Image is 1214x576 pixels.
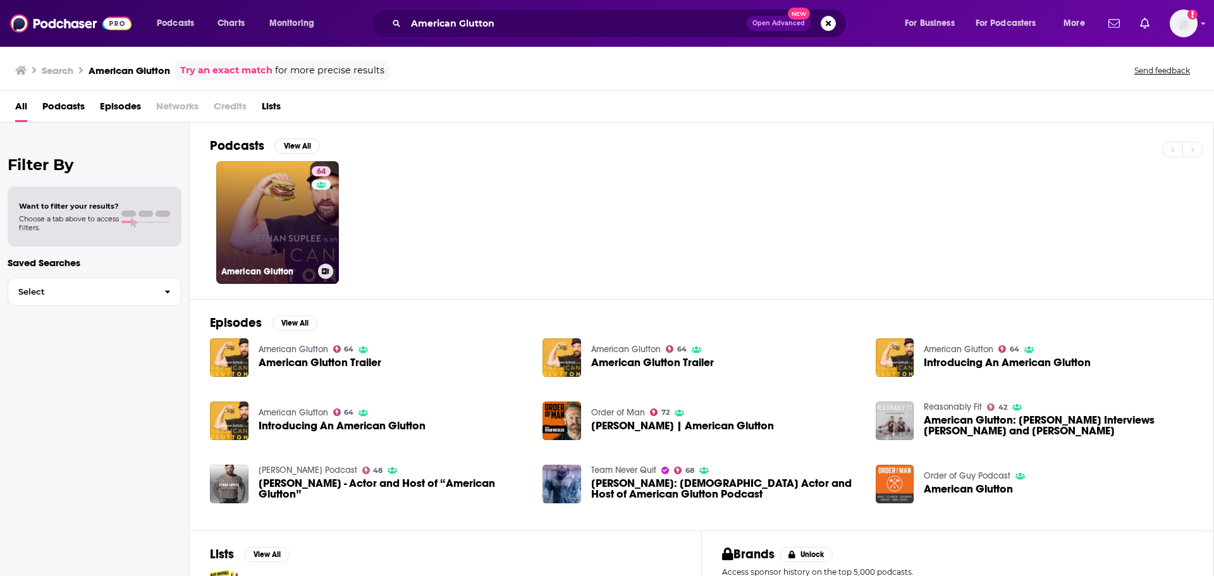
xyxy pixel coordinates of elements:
[210,546,234,562] h2: Lists
[148,13,211,34] button: open menu
[591,344,661,355] a: American Glutton
[180,63,273,78] a: Try an exact match
[261,13,331,34] button: open menu
[262,96,281,122] a: Lists
[344,346,353,352] span: 64
[333,408,354,416] a: 64
[976,15,1036,32] span: For Podcasters
[924,470,1010,481] a: Order of Guy Podcast
[876,401,914,440] img: American Glutton: Ethan Suplee Interviews Jason and Lauren Pak
[674,467,694,474] a: 68
[8,288,154,296] span: Select
[373,468,383,474] span: 48
[210,465,248,503] img: Ethan Suplee - Actor and Host of “American Glutton”
[272,316,317,331] button: View All
[1103,13,1125,34] a: Show notifications dropdown
[896,13,971,34] button: open menu
[259,465,357,475] a: Tom Rowland Podcast
[259,478,528,499] span: [PERSON_NAME] - Actor and Host of “American Glutton”
[210,138,264,154] h2: Podcasts
[259,420,426,431] a: Introducing An American Glutton
[259,407,328,418] a: American Glutton
[591,420,774,431] a: ETHAN SUPLEE | American Glutton
[876,338,914,377] img: Introducing An American Glutton
[317,166,326,178] span: 64
[876,465,914,503] a: American Glutton
[210,338,248,377] img: American Glutton Trailer
[987,403,1007,411] a: 42
[543,338,581,377] img: American Glutton Trailer
[274,138,320,154] button: View All
[924,357,1091,368] a: Introducing An American Glutton
[1187,9,1198,20] svg: Add a profile image
[752,20,805,27] span: Open Advanced
[406,13,747,34] input: Search podcasts, credits, & more...
[1064,15,1085,32] span: More
[156,96,199,122] span: Networks
[543,401,581,440] a: ETHAN SUPLEE | American Glutton
[210,315,317,331] a: EpisodesView All
[924,401,982,412] a: Reasonably Fit
[924,415,1193,436] span: American Glutton: [PERSON_NAME] Interviews [PERSON_NAME] and [PERSON_NAME]
[788,8,811,20] span: New
[1170,9,1198,37] span: Logged in as SimonElement
[15,96,27,122] a: All
[666,345,687,353] a: 64
[591,478,861,499] a: Ethan Suplee: American Actor and Host of American Glutton Podcast
[747,16,811,31] button: Open AdvancedNew
[591,420,774,431] span: [PERSON_NAME] | American Glutton
[218,15,245,32] span: Charts
[275,63,384,78] span: for more precise results
[209,13,252,34] a: Charts
[210,401,248,440] img: Introducing An American Glutton
[591,407,645,418] a: Order of Man
[924,344,993,355] a: American Glutton
[1170,9,1198,37] button: Show profile menu
[591,465,656,475] a: Team Never Quit
[259,344,328,355] a: American Glutton
[19,214,119,232] span: Choose a tab above to access filters.
[344,410,353,415] span: 64
[677,346,687,352] span: 64
[383,9,859,38] div: Search podcasts, credits, & more...
[19,202,119,211] span: Want to filter your results?
[221,266,313,277] h3: American Glutton
[362,467,383,474] a: 48
[259,478,528,499] a: Ethan Suplee - Actor and Host of “American Glutton”
[685,468,694,474] span: 68
[10,11,132,35] a: Podchaser - Follow, Share and Rate Podcasts
[333,345,354,353] a: 64
[998,405,1007,410] span: 42
[591,478,861,499] span: [PERSON_NAME]: [DEMOGRAPHIC_DATA] Actor and Host of American Glutton Podcast
[312,166,331,176] a: 64
[8,257,181,269] p: Saved Searches
[543,465,581,503] img: Ethan Suplee: American Actor and Host of American Glutton Podcast
[42,96,85,122] a: Podcasts
[924,415,1193,436] a: American Glutton: Ethan Suplee Interviews Jason and Lauren Pak
[269,15,314,32] span: Monitoring
[591,357,714,368] a: American Glutton Trailer
[1170,9,1198,37] img: User Profile
[157,15,194,32] span: Podcasts
[8,278,181,306] button: Select
[210,138,320,154] a: PodcastsView All
[210,315,262,331] h2: Episodes
[924,484,1013,494] a: American Glutton
[1055,13,1101,34] button: open menu
[259,357,381,368] a: American Glutton Trailer
[100,96,141,122] span: Episodes
[216,161,339,284] a: 64American Glutton
[650,408,670,416] a: 72
[722,546,775,562] h2: Brands
[244,547,290,562] button: View All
